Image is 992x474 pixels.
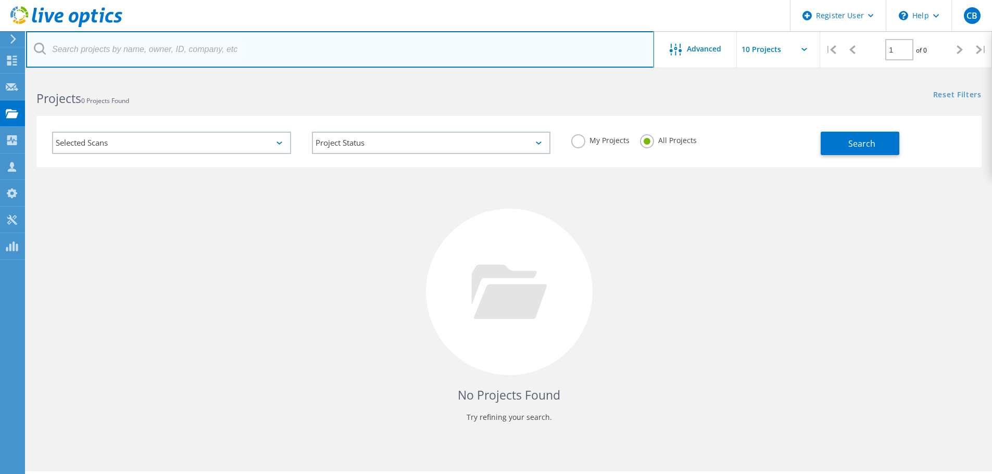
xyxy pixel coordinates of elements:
input: Search projects by name, owner, ID, company, etc [26,31,654,68]
p: Try refining your search. [47,409,971,426]
span: 0 Projects Found [81,96,129,105]
label: All Projects [640,134,697,144]
div: Project Status [312,132,551,154]
svg: \n [899,11,908,20]
div: | [971,31,992,68]
button: Search [821,132,899,155]
a: Live Optics Dashboard [10,22,122,29]
span: Search [848,138,875,149]
b: Projects [36,90,81,107]
h4: No Projects Found [47,387,971,404]
label: My Projects [571,134,630,144]
span: Advanced [687,45,721,53]
div: | [820,31,842,68]
div: Selected Scans [52,132,291,154]
a: Reset Filters [933,91,982,100]
span: CB [966,11,977,20]
span: of 0 [916,46,927,55]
